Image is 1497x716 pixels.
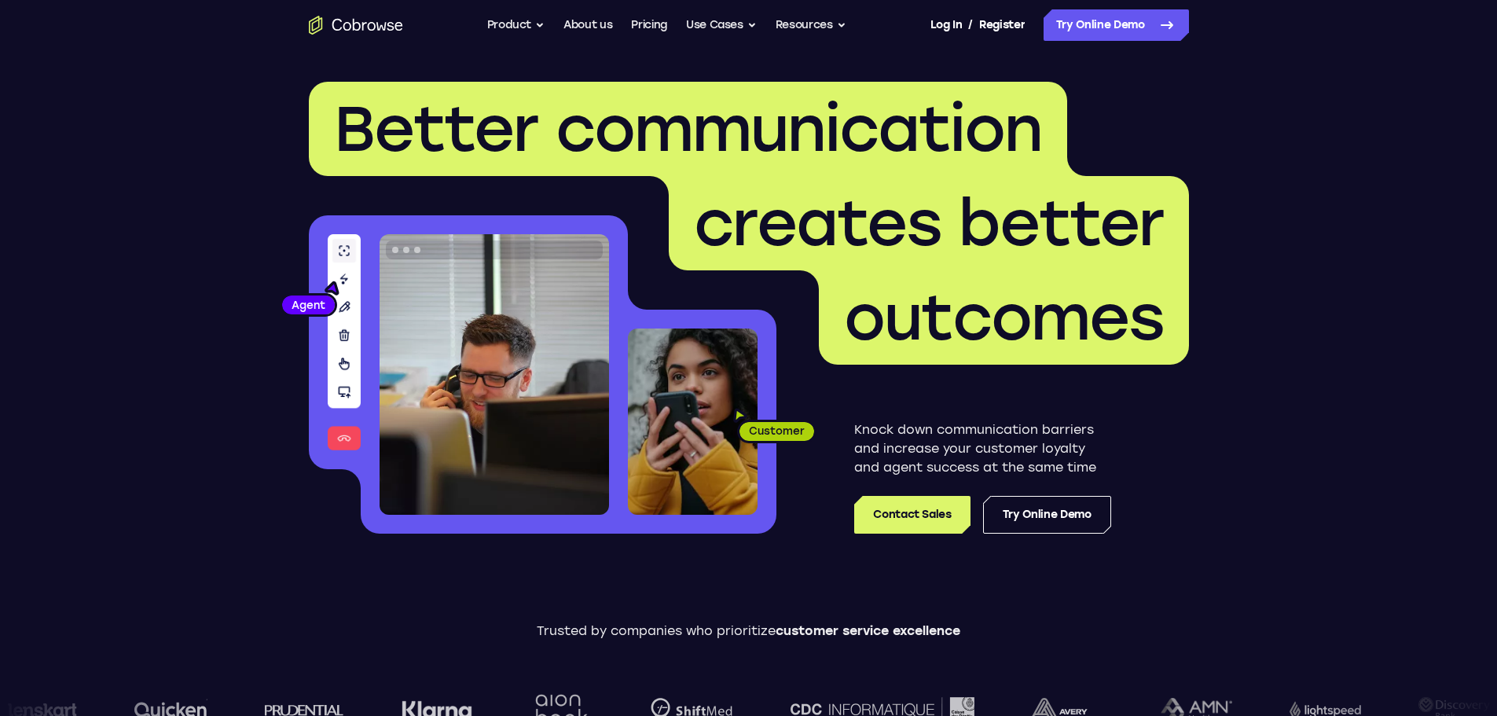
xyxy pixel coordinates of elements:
button: Use Cases [686,9,757,41]
button: Resources [776,9,846,41]
a: Pricing [631,9,667,41]
a: Go to the home page [309,16,403,35]
a: Register [979,9,1025,41]
a: Try Online Demo [1044,9,1189,41]
img: A customer support agent talking on the phone [380,234,609,515]
img: prudential [265,703,344,716]
span: / [968,16,973,35]
a: Contact Sales [854,496,970,534]
a: Try Online Demo [983,496,1111,534]
span: Better communication [334,91,1042,167]
img: A customer holding their phone [628,329,758,515]
span: outcomes [844,280,1164,355]
span: customer service excellence [776,623,960,638]
a: About us [563,9,612,41]
p: Knock down communication barriers and increase your customer loyalty and agent success at the sam... [854,420,1111,477]
a: Log In [930,9,962,41]
button: Product [487,9,545,41]
span: creates better [694,185,1164,261]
